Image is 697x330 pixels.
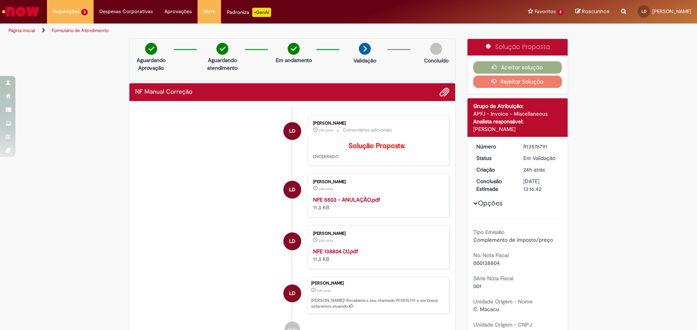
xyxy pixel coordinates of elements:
[354,57,376,64] p: Validação
[473,229,504,236] b: Tipo Emissão
[283,285,301,302] div: Larissa Davide
[523,154,559,162] div: Em Validação
[311,281,445,286] div: [PERSON_NAME]
[359,43,371,55] img: arrow-next.png
[473,236,553,243] span: Complemento de imposto/preço
[216,43,228,55] img: check-circle-green.png
[473,125,562,133] div: [PERSON_NAME]
[8,27,35,34] a: Página inicial
[203,8,215,15] span: More
[575,8,610,15] a: Rascunhos
[204,56,241,72] p: Aguardando atendimento
[473,102,562,110] div: Grupo de Atribuição:
[473,298,533,305] b: Unidade Origem - Nome
[523,166,545,173] span: 24h atrás
[288,43,300,55] img: check-circle-green.png
[523,166,559,173] div: 29/09/2025 13:16:38
[319,128,333,133] span: 24h atrás
[534,8,556,15] span: Favoritos
[473,275,513,282] b: Série Nota Fiscal
[473,306,499,313] span: C. Macacu
[471,177,518,193] dt: Conclusão Estimada
[523,143,559,150] div: R13576791
[81,9,88,15] span: 3
[473,61,562,74] button: Aceitar solução
[289,232,295,251] span: LD
[317,288,331,293] span: 24h atrás
[471,154,518,162] dt: Status
[424,57,449,64] p: Concluído
[473,252,509,259] b: No. Nota Fiscal
[135,89,192,96] h2: NF Manual Correção Histórico de tíquete
[52,27,109,34] a: Formulário de Atendimento
[557,9,564,15] span: 2
[145,43,157,55] img: check-circle-green.png
[313,196,380,203] a: NFE 5503 - ANULAÇÃO.pdf
[471,143,518,150] dt: Número
[343,127,392,133] small: Comentários adicionais
[313,121,441,126] div: [PERSON_NAME]
[467,39,568,56] div: Solução Proposta
[135,277,449,314] li: Larissa Davide
[283,122,301,140] div: Larissa Davide
[53,8,80,15] span: Requisições
[227,8,271,17] div: Padroniza
[313,247,441,263] div: 11.3 KB
[523,177,559,193] div: [DATE] 13:16:42
[252,8,271,17] p: +GenAi
[473,259,500,266] span: 000138804
[473,283,481,290] span: 001
[471,166,518,173] dt: Criação
[473,76,562,88] button: Rejeitar Solução
[319,187,333,191] span: 24h atrás
[313,231,441,236] div: [PERSON_NAME]
[313,180,441,184] div: [PERSON_NAME]
[523,166,545,173] time: 29/09/2025 13:16:38
[348,141,405,150] b: Solução Proposta:
[311,298,445,310] p: [PERSON_NAME]! Recebemos seu chamado R13576791 e em breve estaremos atuando.
[283,232,301,250] div: Larissa Davide
[473,321,532,328] b: Unidade Origem - CNPJ
[313,142,441,160] p: ENCERRADO
[313,196,441,211] div: 11.3 KB
[430,43,442,55] img: img-circle-grey.png
[582,8,610,15] span: Rascunhos
[289,180,295,199] span: LD
[6,24,459,38] ul: Trilhas de página
[99,8,153,15] span: Despesas Corporativas
[439,87,449,97] button: Adicionar anexos
[132,56,170,72] p: Aguardando Aprovação
[317,288,331,293] time: 29/09/2025 13:16:38
[313,248,358,255] a: NFE 138804 (3).pdf
[642,9,647,14] span: LD
[473,110,562,118] div: APFJ - Invoice - Miscellaneous
[289,122,295,140] span: LD
[283,181,301,199] div: Larissa Davide
[319,187,333,191] time: 29/09/2025 13:25:36
[652,8,691,15] span: [PERSON_NAME]
[289,284,295,303] span: LD
[319,238,333,243] time: 29/09/2025 13:16:31
[1,4,40,19] img: ServiceNow
[473,118,562,125] div: Analista responsável:
[319,238,333,243] span: 24h atrás
[164,8,192,15] span: Aprovações
[276,56,312,64] p: Em andamento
